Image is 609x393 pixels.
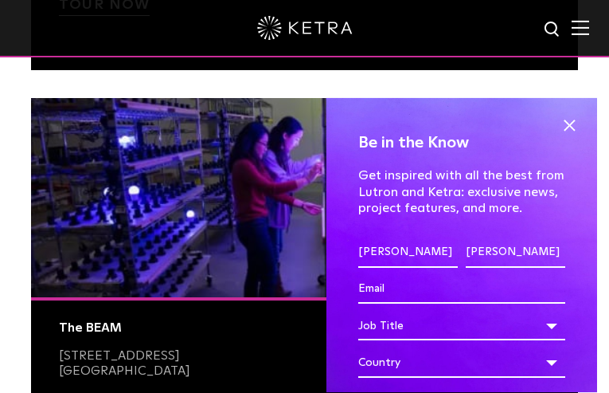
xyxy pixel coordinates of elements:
[572,20,589,35] img: Hamburger%20Nav.svg
[358,311,565,341] div: Job Title
[466,238,565,268] input: Last Name
[358,167,565,217] p: Get inspired with all the best from Lutron and Ketra: exclusive news, project features, and more.
[543,20,563,40] img: search icon
[358,348,565,378] div: Country
[59,364,190,377] a: [GEOGRAPHIC_DATA]
[358,274,565,305] input: Email
[31,98,578,297] img: Austin Photo@2x
[59,349,180,362] a: [STREET_ADDRESS]
[257,16,353,40] img: ketra-logo-2019-white
[59,320,550,336] div: The BEAM
[358,130,565,155] h4: Be in the Know
[358,238,458,268] input: First Name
